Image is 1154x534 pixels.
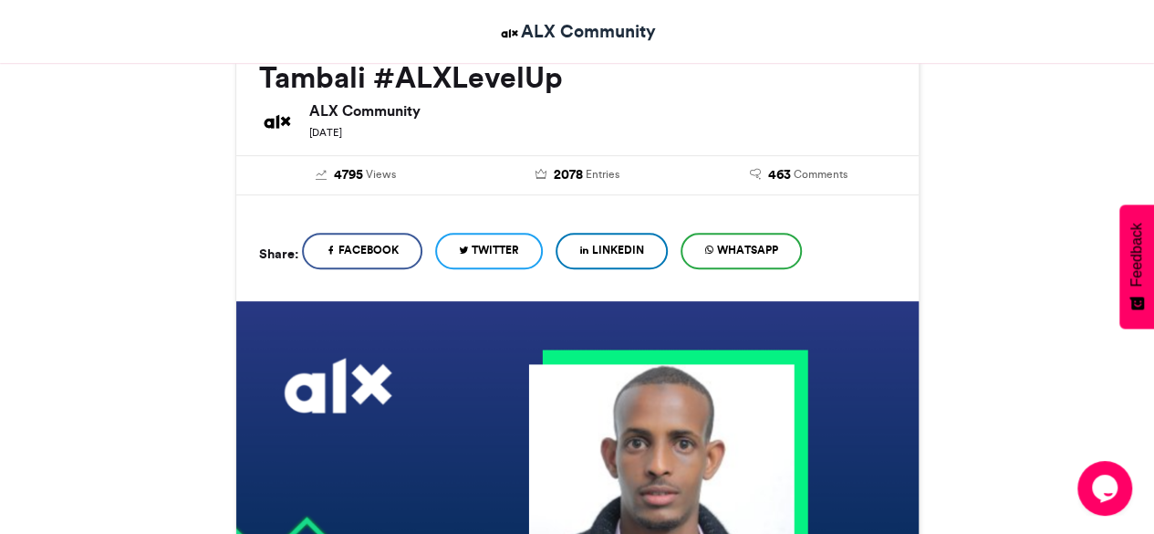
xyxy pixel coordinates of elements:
[702,165,896,185] a: 463 Comments
[556,233,668,269] a: LinkedIn
[794,166,847,183] span: Comments
[259,242,298,266] h5: Share:
[1077,461,1136,516] iframe: chat widget
[302,233,422,269] a: Facebook
[309,103,896,118] h6: ALX Community
[1119,204,1154,329] button: Feedback - Show survey
[480,165,674,185] a: 2078 Entries
[309,126,342,139] small: [DATE]
[553,165,582,185] span: 2078
[259,165,453,185] a: 4795 Views
[1128,223,1145,287] span: Feedback
[498,22,521,45] img: ALX Community
[498,18,656,45] a: ALX Community
[259,61,896,94] h2: Tambali #ALXLevelUp
[717,242,778,258] span: WhatsApp
[334,165,363,185] span: 4795
[681,233,802,269] a: WhatsApp
[768,165,791,185] span: 463
[366,166,396,183] span: Views
[338,242,399,258] span: Facebook
[592,242,644,258] span: LinkedIn
[259,103,296,140] img: ALX Community
[472,242,519,258] span: Twitter
[585,166,619,183] span: Entries
[435,233,543,269] a: Twitter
